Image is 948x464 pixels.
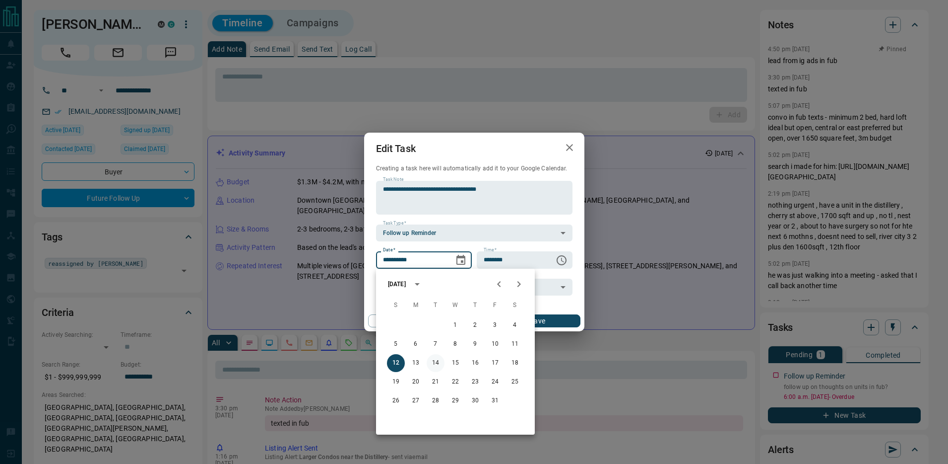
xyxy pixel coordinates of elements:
[407,335,425,353] button: 6
[383,176,403,183] label: Task Note
[484,247,497,253] label: Time
[506,373,524,391] button: 25
[486,373,504,391] button: 24
[387,335,405,353] button: 5
[407,296,425,315] span: Monday
[387,373,405,391] button: 19
[446,296,464,315] span: Wednesday
[387,296,405,315] span: Sunday
[407,373,425,391] button: 20
[466,335,484,353] button: 9
[376,164,572,173] p: Creating a task here will automatically add it to your Google Calendar.
[509,274,529,294] button: Next month
[489,274,509,294] button: Previous month
[506,354,524,372] button: 18
[446,335,464,353] button: 8
[387,392,405,410] button: 26
[466,296,484,315] span: Thursday
[388,280,406,289] div: [DATE]
[451,250,471,270] button: Choose date, selected date is Oct 12, 2025
[383,247,395,253] label: Date
[486,392,504,410] button: 31
[427,296,444,315] span: Tuesday
[409,276,426,293] button: calendar view is open, switch to year view
[486,296,504,315] span: Friday
[364,133,428,164] h2: Edit Task
[427,392,444,410] button: 28
[446,373,464,391] button: 22
[466,316,484,334] button: 2
[506,296,524,315] span: Saturday
[552,250,571,270] button: Choose time, selected time is 6:00 AM
[427,354,444,372] button: 14
[368,314,453,327] button: Cancel
[466,392,484,410] button: 30
[407,354,425,372] button: 13
[407,392,425,410] button: 27
[427,335,444,353] button: 7
[383,220,406,227] label: Task Type
[466,373,484,391] button: 23
[486,354,504,372] button: 17
[506,316,524,334] button: 4
[466,354,484,372] button: 16
[446,354,464,372] button: 15
[506,335,524,353] button: 11
[427,373,444,391] button: 21
[486,335,504,353] button: 10
[495,314,580,327] button: Save
[446,316,464,334] button: 1
[446,392,464,410] button: 29
[486,316,504,334] button: 3
[376,225,572,241] div: Follow up Reminder
[387,354,405,372] button: 12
